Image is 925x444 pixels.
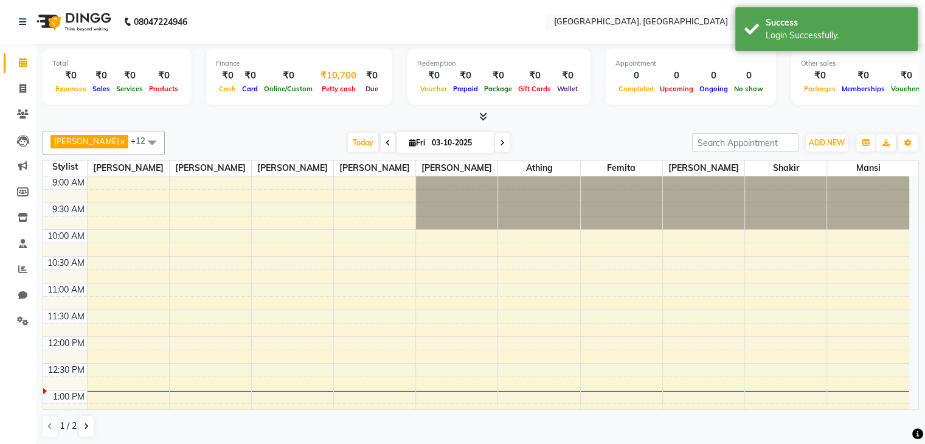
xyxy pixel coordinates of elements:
[745,161,826,176] span: Shakir
[239,69,261,83] div: ₹0
[839,85,888,93] span: Memberships
[52,69,89,83] div: ₹0
[657,69,696,83] div: 0
[252,161,333,176] span: [PERSON_NAME]
[113,85,146,93] span: Services
[261,85,316,93] span: Online/Custom
[696,69,731,83] div: 0
[481,85,515,93] span: Package
[581,161,662,176] span: Femita
[45,257,87,269] div: 10:30 AM
[731,69,766,83] div: 0
[134,5,187,39] b: 08047224946
[615,85,657,93] span: Completed
[89,85,113,93] span: Sales
[554,85,581,93] span: Wallet
[839,69,888,83] div: ₹0
[261,69,316,83] div: ₹0
[348,133,378,152] span: Today
[417,58,581,69] div: Redemption
[806,134,848,151] button: ADD NEW
[52,58,181,69] div: Total
[239,85,261,93] span: Card
[362,85,381,93] span: Due
[417,85,450,93] span: Voucher
[50,176,87,189] div: 9:00 AM
[515,85,554,93] span: Gift Cards
[43,161,87,173] div: Stylist
[54,136,119,146] span: [PERSON_NAME]
[888,69,924,83] div: ₹0
[46,364,87,376] div: 12:30 PM
[146,69,181,83] div: ₹0
[417,69,450,83] div: ₹0
[46,337,87,350] div: 12:00 PM
[31,5,114,39] img: logo
[657,85,696,93] span: Upcoming
[89,69,113,83] div: ₹0
[88,161,169,176] span: [PERSON_NAME]
[498,161,580,176] span: Athing
[60,420,77,432] span: 1 / 2
[692,133,799,152] input: Search Appointment
[801,85,839,93] span: Packages
[216,58,383,69] div: Finance
[334,161,415,176] span: [PERSON_NAME]
[663,161,744,176] span: [PERSON_NAME]
[45,230,87,243] div: 10:00 AM
[50,203,87,216] div: 9:30 AM
[216,85,239,93] span: Cash
[319,85,359,93] span: Petty cash
[481,69,515,83] div: ₹0
[766,16,909,29] div: Success
[316,69,361,83] div: ₹10,700
[888,85,924,93] span: Vouchers
[450,85,481,93] span: Prepaid
[416,161,497,176] span: [PERSON_NAME]
[170,161,251,176] span: [PERSON_NAME]
[119,136,125,146] a: x
[615,58,766,69] div: Appointment
[45,310,87,323] div: 11:30 AM
[801,69,839,83] div: ₹0
[361,69,383,83] div: ₹0
[146,85,181,93] span: Products
[45,283,87,296] div: 11:00 AM
[450,69,481,83] div: ₹0
[50,390,87,403] div: 1:00 PM
[216,69,239,83] div: ₹0
[809,138,845,147] span: ADD NEW
[131,136,154,145] span: +12
[615,69,657,83] div: 0
[766,29,909,42] div: Login Successfully.
[113,69,146,83] div: ₹0
[515,69,554,83] div: ₹0
[554,69,581,83] div: ₹0
[406,138,428,147] span: Fri
[428,134,489,152] input: 2025-10-03
[696,85,731,93] span: Ongoing
[731,85,766,93] span: No show
[52,85,89,93] span: Expenses
[827,161,909,176] span: Mansi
